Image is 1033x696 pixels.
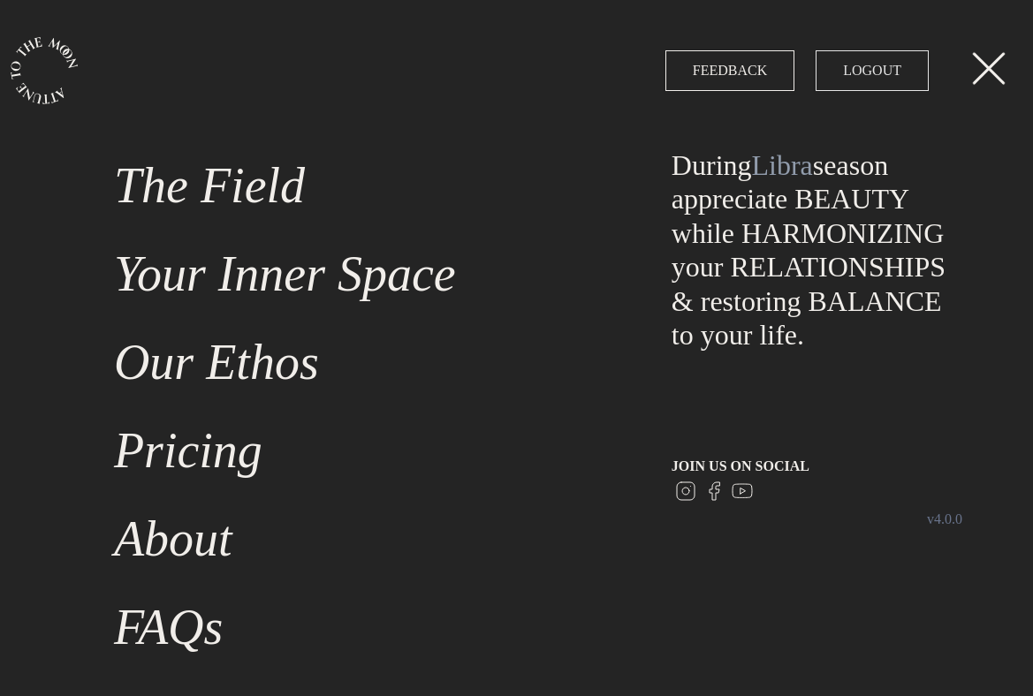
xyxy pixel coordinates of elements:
[752,149,813,181] span: Libra
[816,50,929,91] a: LOGOUT
[103,318,620,406] a: Our Ethos
[665,50,794,91] button: FEEDBACK
[939,53,1028,88] a: menu
[672,148,962,352] div: During season appreciate BEAUTY while HARMONIZING your RELATIONSHIPS & restoring BALANCE to your ...
[672,456,962,477] p: JOIN US ON SOCIAL
[103,406,620,495] a: Pricing
[103,141,620,230] a: The Field
[103,495,620,583] a: About
[103,230,620,318] a: Your Inner Space
[693,60,767,81] span: FEEDBACK
[672,509,962,530] p: v4.0.0
[103,583,620,671] a: FAQs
